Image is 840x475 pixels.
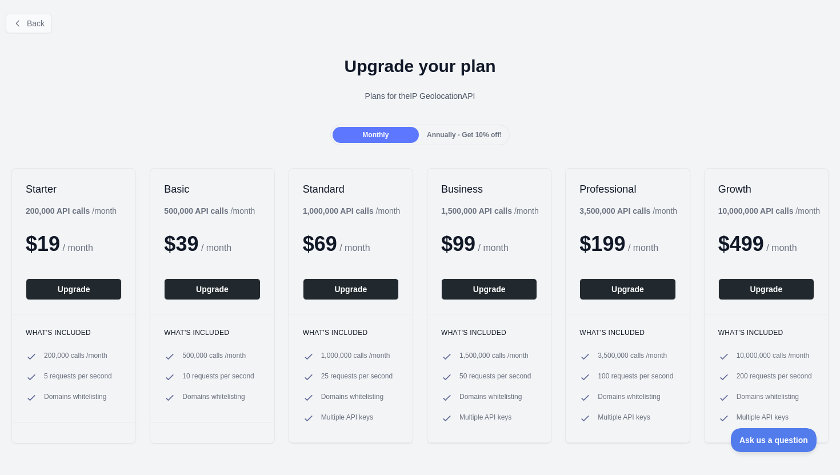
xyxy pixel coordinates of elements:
[579,205,677,217] div: / month
[731,428,817,452] iframe: Toggle Customer Support
[579,182,675,196] h2: Professional
[579,206,650,215] b: 3,500,000 API calls
[441,232,475,256] span: $ 99
[441,182,537,196] h2: Business
[303,182,399,196] h2: Standard
[303,232,337,256] span: $ 69
[441,206,512,215] b: 1,500,000 API calls
[303,205,401,217] div: / month
[303,206,374,215] b: 1,000,000 API calls
[579,232,625,256] span: $ 199
[718,232,764,256] span: $ 499
[718,206,794,215] b: 10,000,000 API calls
[718,205,821,217] div: / month
[718,182,814,196] h2: Growth
[441,205,539,217] div: / month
